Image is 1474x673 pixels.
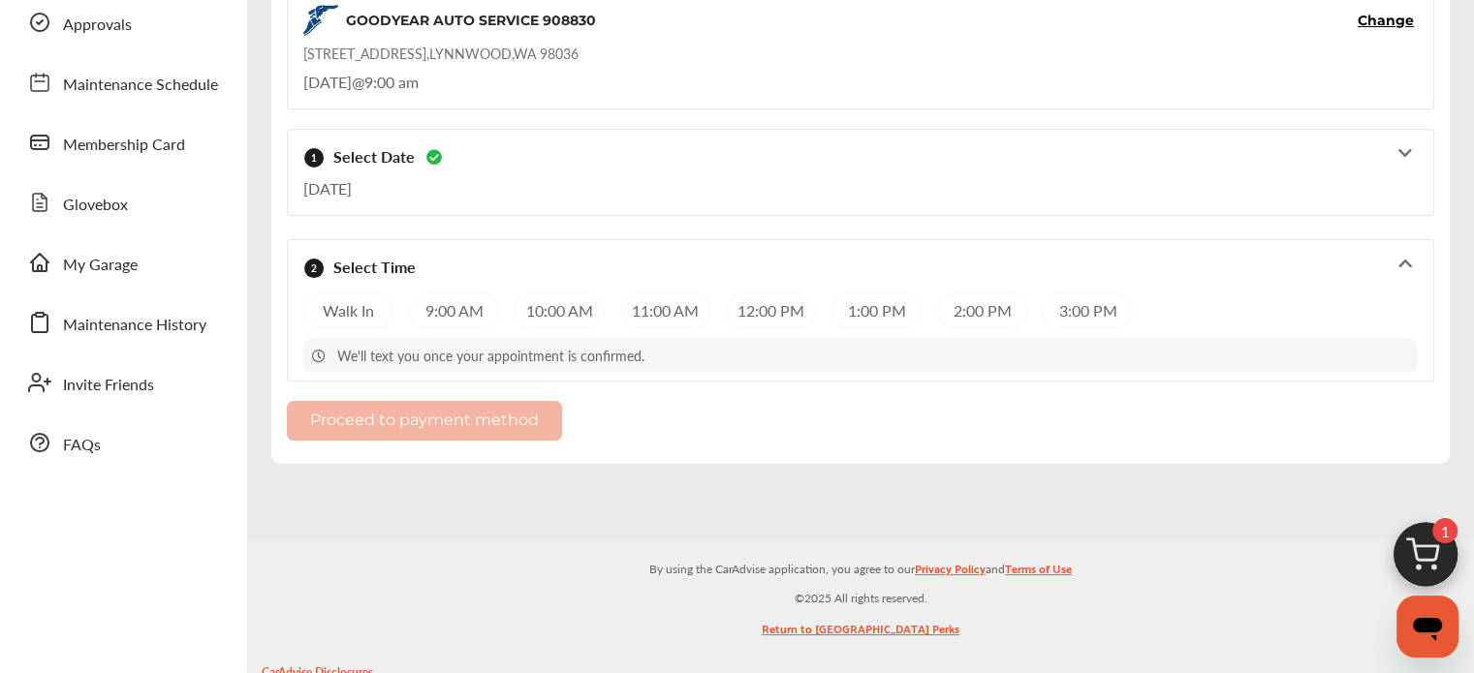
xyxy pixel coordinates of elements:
div: Walk In [303,293,393,328]
div: [DATE] [303,168,1418,199]
div: 9:00 AM [409,293,499,328]
div: 3:00 PM [1043,293,1133,328]
span: Maintenance Schedule [63,73,218,98]
img: cart_icon.3d0951e8.svg [1379,513,1472,606]
span: Approvals [63,13,132,38]
a: Return to [GEOGRAPHIC_DATA] Perks [762,618,959,648]
div: 12:00 PM [726,293,816,328]
img: logo-goodyear.png [303,5,338,36]
a: Maintenance Schedule [17,57,228,107]
a: My Garage [17,237,228,288]
a: Maintenance History [17,297,228,348]
div: Select Time [303,248,1418,286]
span: My Garage [63,253,138,278]
p: By using the CarAdvise application, you agree to our and [247,558,1474,578]
a: Terms of Use [1005,558,1072,588]
a: Membership Card [17,117,228,168]
div: GOODYEAR AUTO SERVICE 908830 [346,11,596,30]
a: Invite Friends [17,357,228,408]
div: 1 [304,148,324,168]
div: 2 [304,259,324,278]
div: 2:00 PM [937,293,1027,328]
a: FAQs [17,417,228,468]
iframe: Button to launch messaging window [1396,596,1458,658]
span: @ [352,71,364,93]
span: Maintenance History [63,313,206,338]
div: Select Date [303,138,1418,207]
span: Glovebox [63,193,128,218]
span: FAQs [63,433,101,458]
div: We'll text you once your appointment is confirmed. [303,338,1418,373]
span: 1 [1432,518,1458,543]
div: [STREET_ADDRESS] , LYNNWOOD , WA 98036 [303,44,579,63]
a: Privacy Policy [915,558,986,588]
a: Glovebox [17,177,228,228]
div: 10:00 AM [515,293,605,328]
span: Membership Card [63,133,185,158]
div: 1:00 PM [831,293,922,328]
div: 11:00 AM [620,293,710,328]
span: 9:00 am [364,71,419,93]
span: Invite Friends [63,373,154,398]
span: [DATE] [303,71,352,93]
button: Change [1358,11,1414,30]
